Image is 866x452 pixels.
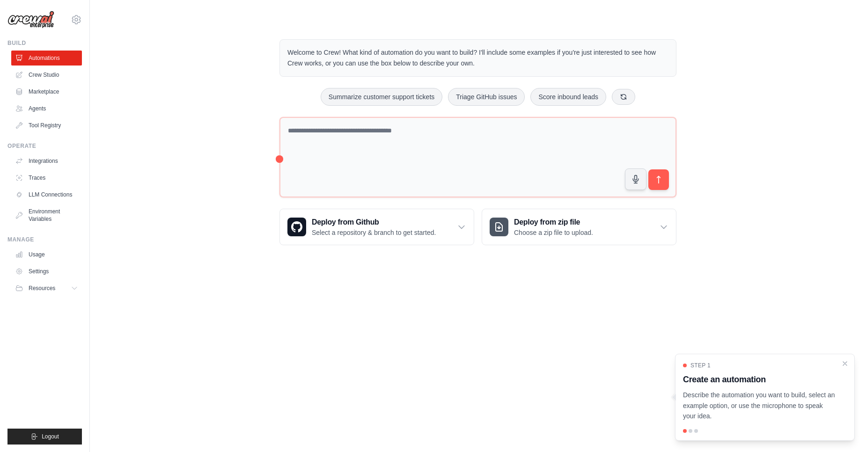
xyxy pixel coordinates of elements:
[841,360,849,367] button: Close walkthrough
[11,170,82,185] a: Traces
[29,284,55,292] span: Resources
[7,236,82,243] div: Manage
[11,247,82,262] a: Usage
[11,187,82,202] a: LLM Connections
[514,217,593,228] h3: Deploy from zip file
[7,429,82,445] button: Logout
[312,228,436,237] p: Select a repository & branch to get started.
[683,390,836,422] p: Describe the automation you want to build, select an example option, or use the microphone to spe...
[690,362,711,369] span: Step 1
[683,373,836,386] h3: Create an automation
[321,88,442,106] button: Summarize customer support tickets
[448,88,525,106] button: Triage GitHub issues
[42,433,59,440] span: Logout
[530,88,606,106] button: Score inbound leads
[514,228,593,237] p: Choose a zip file to upload.
[11,281,82,296] button: Resources
[7,142,82,150] div: Operate
[11,153,82,168] a: Integrations
[11,204,82,226] a: Environment Variables
[7,39,82,47] div: Build
[287,47,668,69] p: Welcome to Crew! What kind of automation do you want to build? I'll include some examples if you'...
[312,217,436,228] h3: Deploy from Github
[11,84,82,99] a: Marketplace
[11,101,82,116] a: Agents
[7,11,54,29] img: Logo
[11,51,82,66] a: Automations
[11,118,82,133] a: Tool Registry
[11,67,82,82] a: Crew Studio
[11,264,82,279] a: Settings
